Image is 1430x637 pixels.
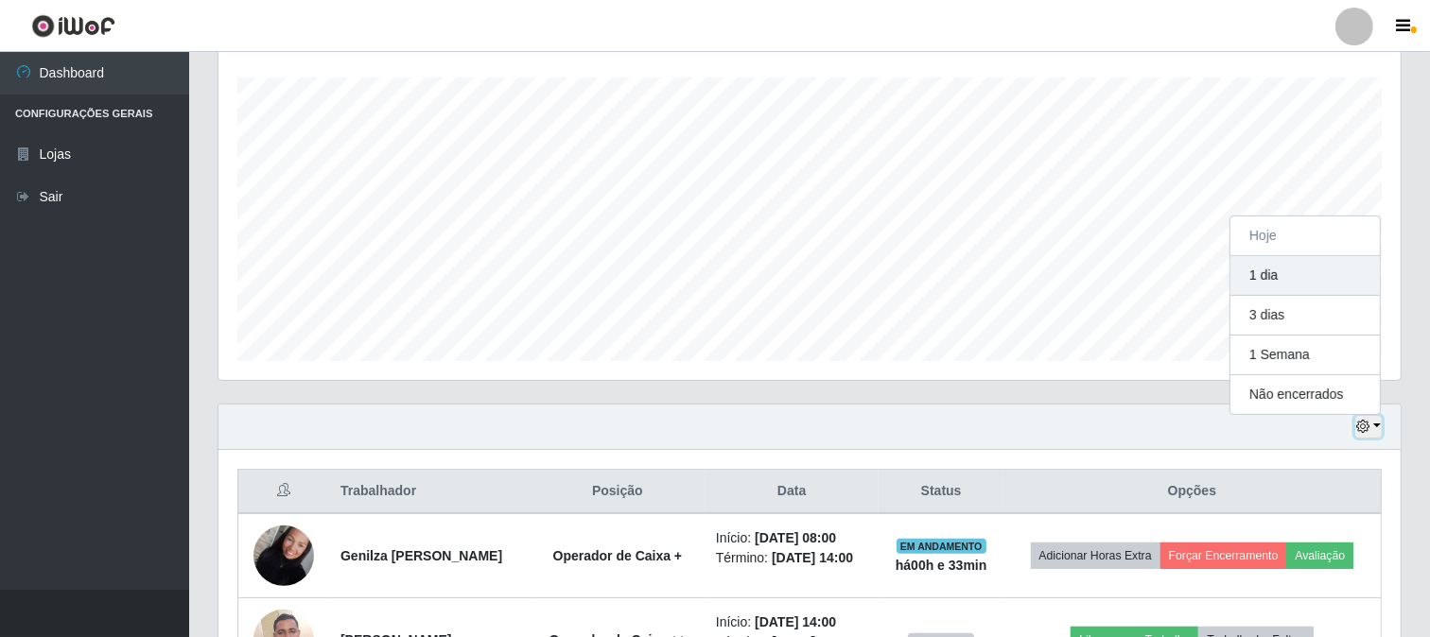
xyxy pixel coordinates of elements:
[716,528,868,548] li: Início:
[1031,542,1160,569] button: Adicionar Horas Extra
[1286,542,1353,569] button: Avaliação
[340,548,502,563] strong: Genilza [PERSON_NAME]
[31,14,115,38] img: CoreUI Logo
[716,548,868,568] li: Término:
[1230,256,1380,296] button: 1 dia
[553,548,683,563] strong: Operador de Caixa +
[1003,470,1382,514] th: Opções
[716,612,868,632] li: Início:
[705,470,880,514] th: Data
[1160,542,1287,569] button: Forçar Encerramento
[897,539,986,554] span: EM ANDAMENTO
[896,558,987,573] strong: há 00 h e 33 min
[329,470,531,514] th: Trabalhador
[755,614,836,629] time: [DATE] 14:00
[879,470,1003,514] th: Status
[1230,296,1380,336] button: 3 dias
[1230,216,1380,256] button: Hoje
[755,530,836,545] time: [DATE] 08:00
[531,470,705,514] th: Posição
[253,515,314,595] img: 1755980716482.jpeg
[1230,375,1380,414] button: Não encerrados
[772,550,853,565] time: [DATE] 14:00
[1230,336,1380,375] button: 1 Semana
